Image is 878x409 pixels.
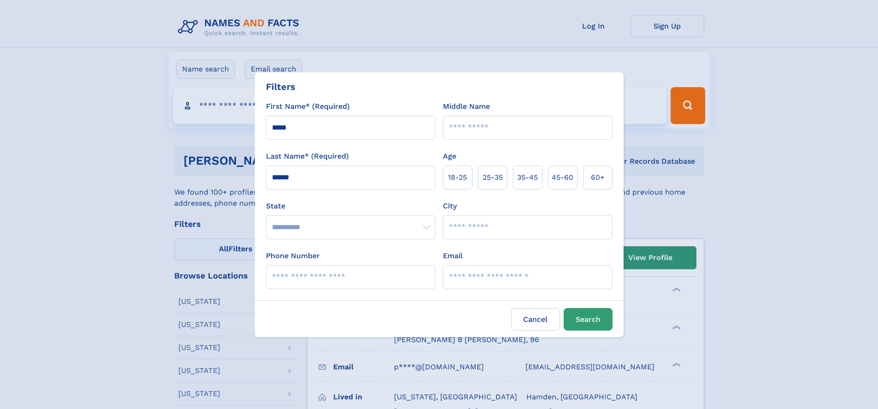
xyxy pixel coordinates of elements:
label: Cancel [511,308,560,331]
label: Last Name* (Required) [266,151,349,162]
label: Email [443,250,463,261]
label: Age [443,151,456,162]
label: State [266,201,436,212]
label: Phone Number [266,250,320,261]
div: Filters [266,80,295,94]
span: 35‑45 [517,172,538,183]
label: Middle Name [443,101,490,112]
span: 18‑25 [448,172,467,183]
span: 60+ [591,172,605,183]
span: 25‑35 [483,172,503,183]
label: City [443,201,457,212]
label: First Name* (Required) [266,101,350,112]
button: Search [564,308,613,331]
span: 45‑60 [552,172,573,183]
